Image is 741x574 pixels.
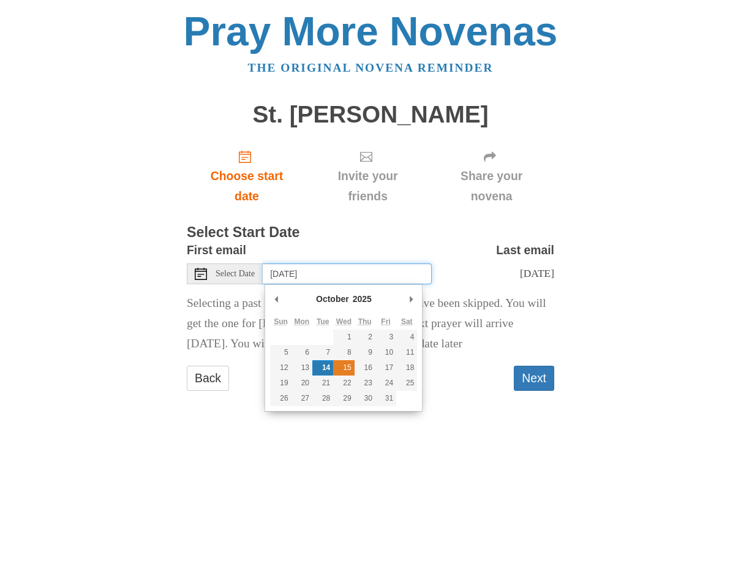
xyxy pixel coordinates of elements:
[520,267,554,279] span: [DATE]
[216,270,255,278] span: Select Date
[401,317,413,326] abbr: Saturday
[184,9,558,54] a: Pray More Novenas
[270,360,291,376] button: 12
[355,360,375,376] button: 16
[396,330,417,345] button: 4
[292,360,312,376] button: 13
[270,391,291,406] button: 26
[396,345,417,360] button: 11
[429,140,554,213] div: Click "Next" to confirm your start date first.
[336,317,352,326] abbr: Wednesday
[358,317,372,326] abbr: Thursday
[263,263,432,284] input: Use the arrow keys to pick a date
[375,345,396,360] button: 10
[270,376,291,391] button: 19
[317,317,329,326] abbr: Tuesday
[187,366,229,391] a: Back
[375,360,396,376] button: 17
[274,317,288,326] abbr: Sunday
[199,166,295,206] span: Choose start date
[375,391,396,406] button: 31
[405,290,417,308] button: Next Month
[270,345,291,360] button: 5
[187,140,307,213] a: Choose start date
[312,360,333,376] button: 14
[307,140,429,213] div: Click "Next" to confirm your start date first.
[248,61,494,74] a: The original novena reminder
[314,290,351,308] div: October
[319,166,416,206] span: Invite your friends
[333,391,354,406] button: 29
[375,330,396,345] button: 3
[333,376,354,391] button: 22
[355,345,375,360] button: 9
[292,345,312,360] button: 6
[333,360,354,376] button: 15
[312,376,333,391] button: 21
[351,290,374,308] div: 2025
[333,345,354,360] button: 8
[270,290,282,308] button: Previous Month
[333,330,354,345] button: 1
[375,376,396,391] button: 24
[187,240,246,260] label: First email
[355,376,375,391] button: 23
[187,102,554,128] h1: St. [PERSON_NAME]
[381,317,390,326] abbr: Friday
[292,376,312,391] button: 20
[187,293,554,354] p: Selecting a past date means all the past prayers have been skipped. You will get the one for [DAT...
[312,345,333,360] button: 7
[187,225,554,241] h3: Select Start Date
[396,360,417,376] button: 18
[295,317,310,326] abbr: Monday
[514,366,554,391] button: Next
[496,240,554,260] label: Last email
[292,391,312,406] button: 27
[396,376,417,391] button: 25
[355,330,375,345] button: 2
[441,166,542,206] span: Share your novena
[312,391,333,406] button: 28
[355,391,375,406] button: 30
